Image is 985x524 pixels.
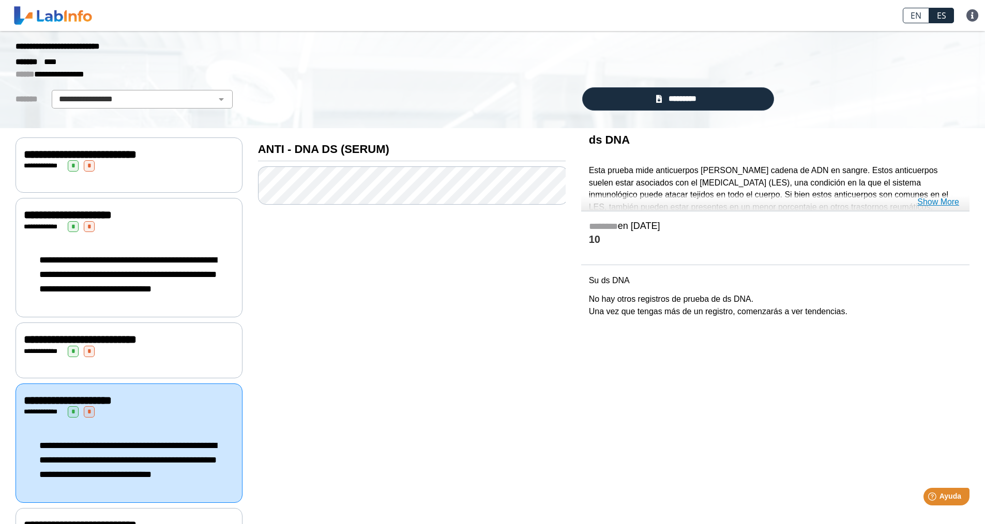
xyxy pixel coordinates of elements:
[903,8,929,23] a: EN
[917,196,959,208] a: Show More
[589,133,630,146] b: ds DNA
[589,164,962,226] p: Esta prueba mide anticuerpos [PERSON_NAME] cadena de ADN en sangre. Estos anticuerpos suelen esta...
[258,143,389,156] b: ANTI - DNA DS (SERUM)
[589,234,962,246] h4: 10
[589,293,962,318] p: No hay otros registros de prueba de ds DNA. Una vez que tengas más de un registro, comenzarás a v...
[589,274,962,287] p: Su ds DNA
[929,8,954,23] a: ES
[589,221,962,233] h5: en [DATE]
[893,484,974,513] iframe: Help widget launcher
